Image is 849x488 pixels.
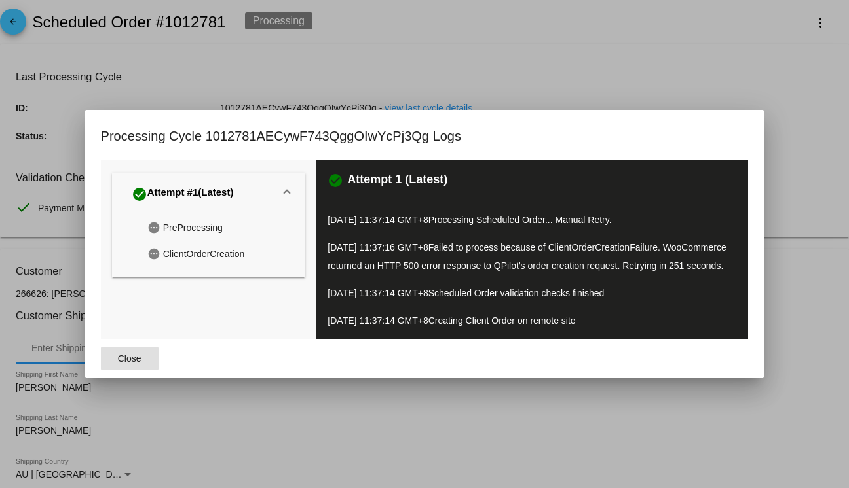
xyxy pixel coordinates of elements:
span: (Latest) [198,186,233,202]
mat-icon: pending [147,218,163,237]
mat-expansion-panel-header: Attempt #1(Latest) [112,173,305,215]
span: PreProcessing [163,218,223,238]
span: Scheduled Order validation checks finished [428,288,605,298]
mat-icon: check_circle [328,173,343,188]
p: [DATE] 11:37:16 GMT+8 [328,238,737,275]
span: ClientOrderCreation [163,244,245,264]
span: Creating Client Order on remote site [428,315,576,326]
p: [DATE] 11:37:14 GMT+8 [328,211,737,229]
button: Close dialog [101,347,159,370]
mat-icon: pending [147,244,163,263]
p: [DATE] 11:37:14 GMT+8 [328,284,737,302]
span: Failed to process because of ClientOrderCreationFailure. WooCommerce returned an HTTP 500 error r... [328,242,726,271]
p: [DATE] 11:37:14 GMT+8 [328,311,737,330]
h3: Attempt 1 (Latest) [347,173,447,188]
div: Attempt #1(Latest) [112,215,305,277]
mat-icon: check_circle [132,186,147,202]
div: Attempt #1 [132,184,234,205]
h1: Processing Cycle 1012781AECywF743QggOIwYcPj3Qg Logs [101,126,461,147]
span: Close [118,353,141,364]
span: Processing Scheduled Order... Manual Retry. [428,215,612,225]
